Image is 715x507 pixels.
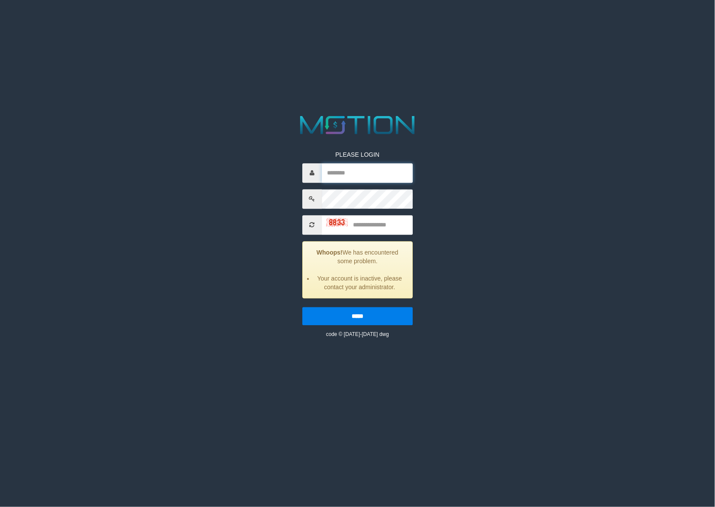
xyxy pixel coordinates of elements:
[314,274,406,291] li: Your account is inactive, please contact your administrator.
[302,241,413,298] div: We has encountered some problem.
[326,331,389,337] small: code © [DATE]-[DATE] dwg
[295,113,420,137] img: MOTION_logo.png
[317,249,343,256] strong: Whoops!
[302,150,413,159] p: PLEASE LOGIN
[326,218,348,227] img: captcha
